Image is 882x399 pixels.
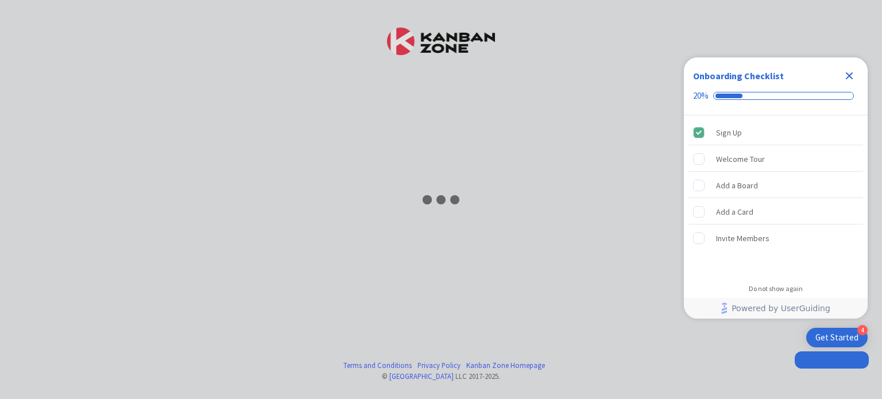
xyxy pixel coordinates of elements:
div: Close Checklist [840,67,858,85]
div: Sign Up is complete. [688,120,863,145]
span: Powered by UserGuiding [732,301,830,315]
div: Add a Card is incomplete. [688,199,863,224]
div: Add a Board is incomplete. [688,173,863,198]
div: Add a Card [716,205,753,219]
div: Footer [684,298,868,319]
div: Add a Board [716,179,758,192]
div: 4 [857,325,868,335]
div: Checklist progress: 20% [693,91,858,101]
div: Onboarding Checklist [693,69,784,83]
div: Get Started [815,332,858,343]
div: Invite Members is incomplete. [688,226,863,251]
div: Open Get Started checklist, remaining modules: 4 [806,328,868,347]
div: Sign Up [716,126,742,140]
div: Invite Members [716,231,769,245]
a: Powered by UserGuiding [690,298,862,319]
div: Welcome Tour is incomplete. [688,146,863,172]
div: Checklist Container [684,57,868,319]
div: 20% [693,91,709,101]
div: Do not show again [749,284,803,293]
div: Checklist items [684,115,868,277]
div: Welcome Tour [716,152,765,166]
